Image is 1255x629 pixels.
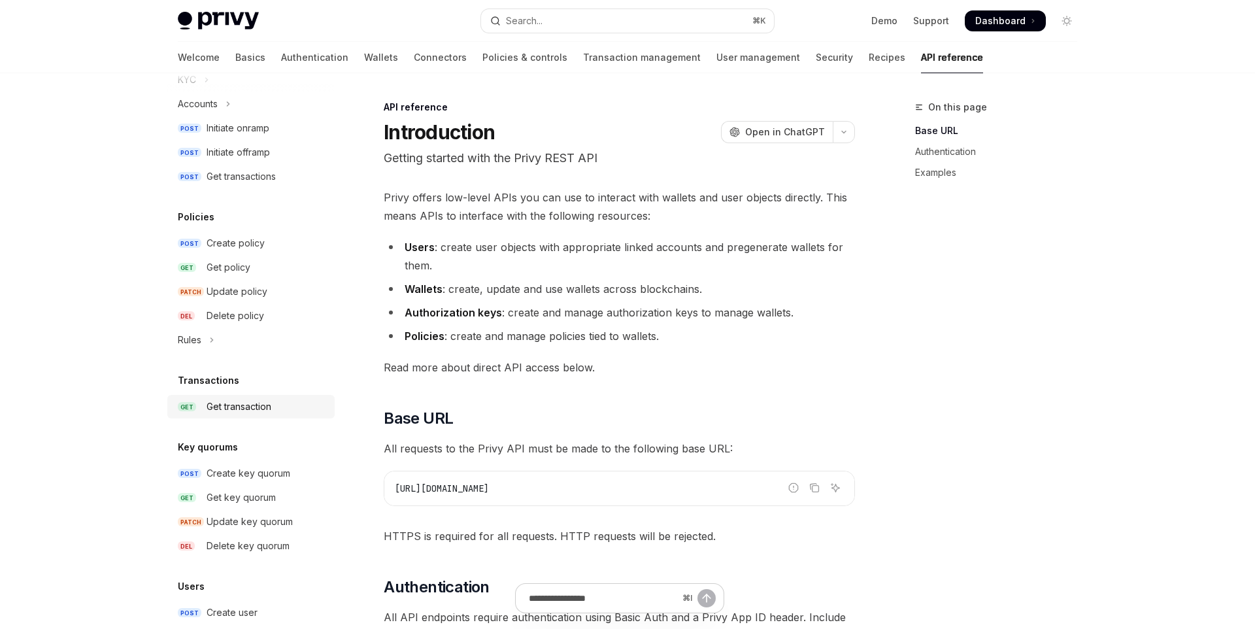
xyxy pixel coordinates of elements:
li: : create and manage policies tied to wallets. [384,327,855,345]
strong: Policies [405,330,444,343]
div: Delete key quorum [207,538,290,554]
div: Get policy [207,260,250,275]
span: Authentication [384,577,490,598]
div: API reference [384,101,855,114]
a: Base URL [915,120,1088,141]
div: Update policy [207,284,267,299]
a: PATCHUpdate policy [167,280,335,303]
a: POSTInitiate onramp [167,116,335,140]
span: POST [178,239,201,248]
h5: Policies [178,209,214,225]
span: GET [178,493,196,503]
button: Ask AI [827,479,844,496]
span: On this page [928,99,987,115]
li: : create and manage authorization keys to manage wallets. [384,303,855,322]
a: POSTCreate key quorum [167,462,335,485]
span: Privy offers low-level APIs you can use to interact with wallets and user objects directly. This ... [384,188,855,225]
span: GET [178,263,196,273]
h5: Key quorums [178,439,238,455]
h5: Transactions [178,373,239,388]
span: ⌘ K [752,16,766,26]
div: Initiate onramp [207,120,269,136]
strong: Users [405,241,435,254]
span: DEL [178,541,195,551]
button: Open in ChatGPT [721,121,833,143]
a: DELDelete policy [167,304,335,328]
a: Examples [915,162,1088,183]
div: Create key quorum [207,466,290,481]
h1: Introduction [384,120,495,144]
img: light logo [178,12,259,30]
div: Create user [207,605,258,620]
a: Connectors [414,42,467,73]
span: [URL][DOMAIN_NAME] [395,483,489,494]
span: DEL [178,311,195,321]
span: POST [178,124,201,133]
strong: Wallets [405,282,443,296]
a: Welcome [178,42,220,73]
span: PATCH [178,517,204,527]
a: POSTCreate user [167,601,335,624]
span: POST [178,148,201,158]
a: Wallets [364,42,398,73]
a: POSTCreate policy [167,231,335,255]
span: All requests to the Privy API must be made to the following base URL: [384,439,855,458]
button: Toggle Rules section [167,328,335,352]
div: Search... [506,13,543,29]
div: Accounts [178,96,218,112]
div: Get transaction [207,399,271,415]
span: POST [178,469,201,479]
a: POSTGet transactions [167,165,335,188]
li: : create user objects with appropriate linked accounts and pregenerate wallets for them. [384,238,855,275]
a: Support [913,14,949,27]
strong: Authorization keys [405,306,502,319]
a: Authentication [915,141,1088,162]
span: Dashboard [975,14,1026,27]
button: Send message [697,589,716,607]
span: Read more about direct API access below. [384,358,855,377]
a: DELDelete key quorum [167,534,335,558]
span: POST [178,608,201,618]
a: GETGet policy [167,256,335,279]
div: Initiate offramp [207,144,270,160]
a: Authentication [281,42,348,73]
a: Recipes [869,42,905,73]
a: Transaction management [583,42,701,73]
button: Report incorrect code [785,479,802,496]
span: POST [178,172,201,182]
a: PATCHUpdate key quorum [167,510,335,534]
a: GETGet transaction [167,395,335,418]
span: Base URL [384,408,453,429]
a: GETGet key quorum [167,486,335,509]
h5: Users [178,579,205,594]
button: Copy the contents from the code block [806,479,823,496]
button: Toggle Accounts section [167,92,335,116]
a: Policies & controls [482,42,567,73]
a: API reference [921,42,983,73]
button: Toggle dark mode [1056,10,1077,31]
span: PATCH [178,287,204,297]
li: : create, update and use wallets across blockchains. [384,280,855,298]
p: Getting started with the Privy REST API [384,149,855,167]
input: Ask a question... [529,584,677,613]
a: User management [716,42,800,73]
button: Open search [481,9,774,33]
div: Rules [178,332,201,348]
div: Update key quorum [207,514,293,530]
div: Delete policy [207,308,264,324]
div: Get transactions [207,169,276,184]
a: POSTInitiate offramp [167,141,335,164]
a: Dashboard [965,10,1046,31]
div: Create policy [207,235,265,251]
a: Demo [871,14,897,27]
span: Open in ChatGPT [745,126,825,139]
a: Security [816,42,853,73]
span: GET [178,402,196,412]
a: Basics [235,42,265,73]
span: HTTPS is required for all requests. HTTP requests will be rejected. [384,527,855,545]
div: Get key quorum [207,490,276,505]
